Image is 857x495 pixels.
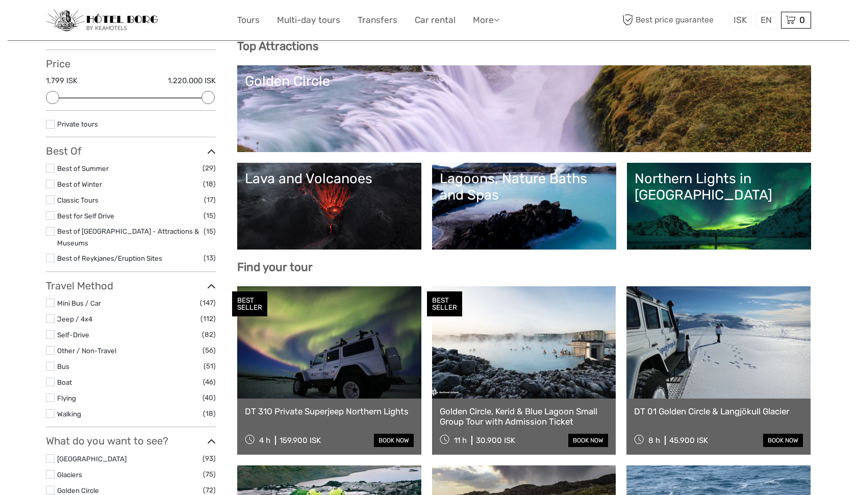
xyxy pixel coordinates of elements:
a: Other / Non-Travel [57,346,116,355]
a: Lava and Volcanoes [245,170,414,242]
a: Private tours [57,120,98,128]
div: Lagoons, Nature Baths and Spas [440,170,609,204]
a: Golden Circle, Kerid & Blue Lagoon Small Group Tour with Admission Ticket [440,406,609,427]
a: Jeep / 4x4 [57,315,92,323]
span: (17) [204,194,216,206]
span: 4 h [259,436,270,445]
a: book now [763,434,803,447]
a: Car rental [415,13,456,28]
a: book now [374,434,414,447]
span: (56) [203,344,216,356]
h3: Best Of [46,145,216,157]
span: (112) [200,313,216,325]
span: (147) [200,297,216,309]
a: Best for Self Drive [57,212,114,220]
h3: Travel Method [46,280,216,292]
b: Find your tour [237,260,313,274]
a: Boat [57,378,72,386]
span: ISK [734,15,747,25]
label: 1.220.000 ISK [168,76,216,86]
a: Best of Winter [57,180,102,188]
span: (29) [203,162,216,174]
div: 159.900 ISK [280,436,321,445]
a: More [473,13,499,28]
a: Best of [GEOGRAPHIC_DATA] - Attractions & Museums [57,227,199,247]
div: BEST SELLER [427,291,462,317]
span: (40) [203,392,216,404]
div: 45.900 ISK [669,436,708,445]
span: (18) [203,178,216,190]
a: Bus [57,362,69,370]
span: (18) [203,408,216,419]
span: (13) [204,252,216,264]
div: Northern Lights in [GEOGRAPHIC_DATA] [635,170,803,204]
span: 8 h [648,436,660,445]
a: Mini Bus / Car [57,299,101,307]
b: Top Attractions [237,39,318,53]
div: Lava and Volcanoes [245,170,414,187]
a: Tours [237,13,260,28]
h3: Price [46,58,216,70]
a: Classic Tours [57,196,98,204]
span: (15) [204,226,216,237]
a: Best of Reykjanes/Eruption Sites [57,254,162,262]
a: Best of Summer [57,164,109,172]
img: 97-048fac7b-21eb-4351-ac26-83e096b89eb3_logo_small.jpg [46,9,158,32]
span: 0 [798,15,806,25]
div: BEST SELLER [232,291,267,317]
span: (15) [204,210,216,221]
div: 30.900 ISK [476,436,515,445]
span: 11 h [454,436,467,445]
a: Self-Drive [57,331,89,339]
span: (82) [202,329,216,340]
a: Lagoons, Nature Baths and Spas [440,170,609,242]
label: 1.799 ISK [46,76,78,86]
h3: What do you want to see? [46,435,216,447]
a: [GEOGRAPHIC_DATA] [57,455,127,463]
span: (51) [204,360,216,372]
a: Multi-day tours [277,13,340,28]
a: Golden Circle [245,73,803,144]
span: (75) [203,468,216,480]
div: EN [756,12,776,29]
a: Walking [57,410,81,418]
div: Golden Circle [245,73,803,89]
a: Flying [57,394,76,402]
a: Glaciers [57,471,82,479]
a: Transfers [358,13,397,28]
span: Best price guarantee [620,12,726,29]
span: (93) [203,453,216,464]
a: book now [568,434,608,447]
a: Golden Circle [57,486,99,494]
a: DT 01 Golden Circle & Langjökull Glacier [634,406,803,416]
span: (46) [203,376,216,388]
a: DT 310 Private Superjeep Northern Lights [245,406,414,416]
a: Northern Lights in [GEOGRAPHIC_DATA] [635,170,803,242]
